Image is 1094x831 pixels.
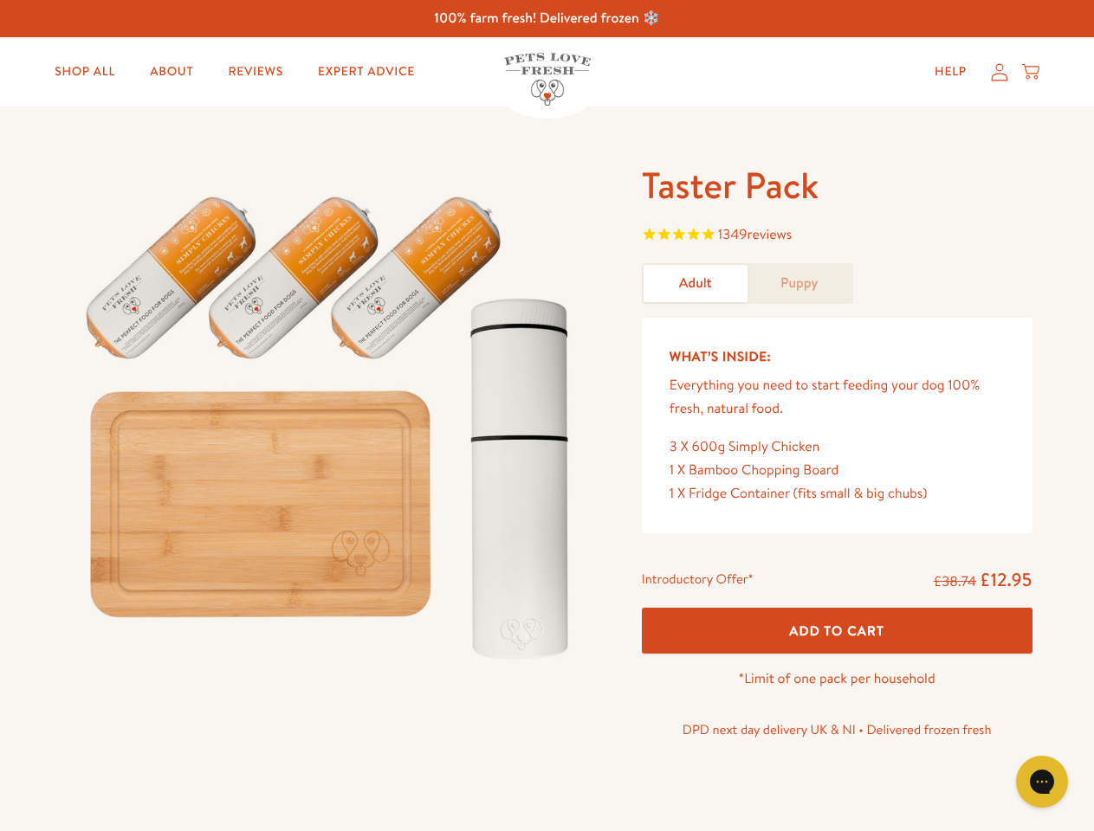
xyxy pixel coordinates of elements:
[670,374,1005,421] p: Everything you need to start feeding your dog 100% fresh, natural food.
[748,265,851,302] a: Puppy
[747,225,792,244] span: reviews
[670,345,1005,368] h5: What’s Inside:
[136,55,207,89] a: About
[789,622,884,640] span: Add To Cart
[642,223,1033,249] span: Rated 4.8 out of 5 stars 1349 reviews
[670,435,1005,459] div: 3 X 600g Simply Chicken
[62,162,600,678] img: Taster Pack - Adult
[642,608,1033,654] button: Add To Cart
[670,482,1005,506] div: 1 X Fridge Container (fits small & big chubs)
[921,55,981,89] a: Help
[1007,750,1077,814] iframe: Gorgias live chat messenger
[642,568,754,594] div: Introductory Offer*
[934,572,976,591] s: £38.74
[644,265,748,302] a: Adult
[304,55,429,89] a: Expert Advice
[718,225,792,244] span: 1349 reviews
[980,567,1033,592] span: £12.95
[214,55,296,89] a: Reviews
[504,53,591,106] img: Pets Love Fresh
[642,718,1033,741] p: DPD next day delivery UK & NI • Delivered frozen fresh
[642,162,1033,209] h1: Taster Pack
[642,667,1033,691] p: *Limit of one pack per household
[41,55,129,89] a: Shop All
[670,461,839,480] span: 1 X Bamboo Chopping Board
